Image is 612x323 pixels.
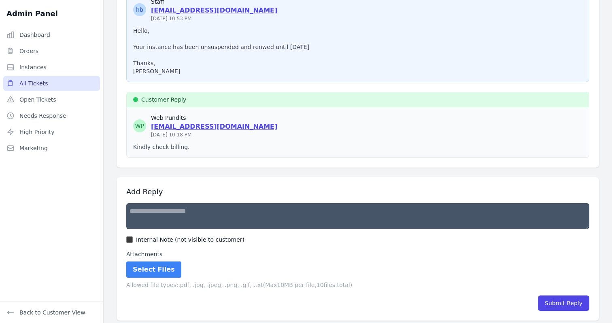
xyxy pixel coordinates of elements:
label: Internal Note (not visible to customer) [136,236,244,244]
a: [EMAIL_ADDRESS][DOMAIN_NAME] [151,122,277,132]
p: [DATE] 10:53 PM [151,15,277,22]
a: High Priority [3,125,100,139]
a: Back to Customer View [6,308,85,317]
label: Attachments [126,250,589,258]
a: Needs Response [3,108,100,123]
a: [EMAIL_ADDRESS][DOMAIN_NAME] [151,6,277,15]
span: h b [136,6,143,14]
h2: Admin Panel [6,8,58,19]
span: Customer Reply [141,96,186,104]
a: Dashboard [3,28,100,42]
p: [DATE] 10:18 PM [151,132,277,138]
span: Select Files [133,266,175,273]
div: Allowed file types: .pdf, .jpg, .jpeg, .png, .gif, .txt (Max 10 MB per file, 10 files total) [126,281,589,289]
p: Hello, Your instance has been unsuspended and renwed until [DATE] Thanks, [PERSON_NAME] [133,27,582,75]
a: Open Tickets [3,92,100,107]
a: Instances [3,60,100,74]
p: Web Pundits [151,114,277,122]
a: Marketing [3,141,100,155]
h3: Add Reply [126,187,589,197]
a: All Tickets [3,76,100,91]
span: W P [135,122,144,130]
button: Submit Reply [538,295,589,311]
a: Orders [3,44,100,58]
p: Kindly check billing. [133,143,582,151]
